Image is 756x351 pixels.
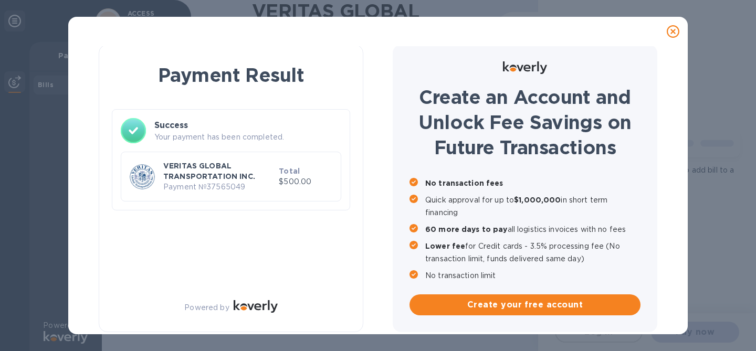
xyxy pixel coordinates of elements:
[425,179,503,187] b: No transaction fees
[425,240,640,265] p: for Credit cards - 3.5% processing fee (No transaction limit, funds delivered same day)
[163,182,275,193] p: Payment № 37565049
[425,242,465,250] b: Lower fee
[425,223,640,236] p: all logistics invoices with no fees
[425,194,640,219] p: Quick approval for up to in short term financing
[279,176,332,187] p: $500.00
[234,300,278,313] img: Logo
[154,119,341,132] h3: Success
[514,196,561,204] b: $1,000,000
[154,132,341,143] p: Your payment has been completed.
[425,269,640,282] p: No transaction limit
[425,225,508,233] b: 60 more days to pay
[409,84,640,160] h1: Create an Account and Unlock Fee Savings on Future Transactions
[279,167,300,175] b: Total
[163,161,275,182] p: VERITAS GLOBAL TRANSPORTATION INC.
[503,61,547,74] img: Logo
[184,302,229,313] p: Powered by
[409,294,640,315] button: Create your free account
[116,62,346,88] h1: Payment Result
[418,299,632,311] span: Create your free account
